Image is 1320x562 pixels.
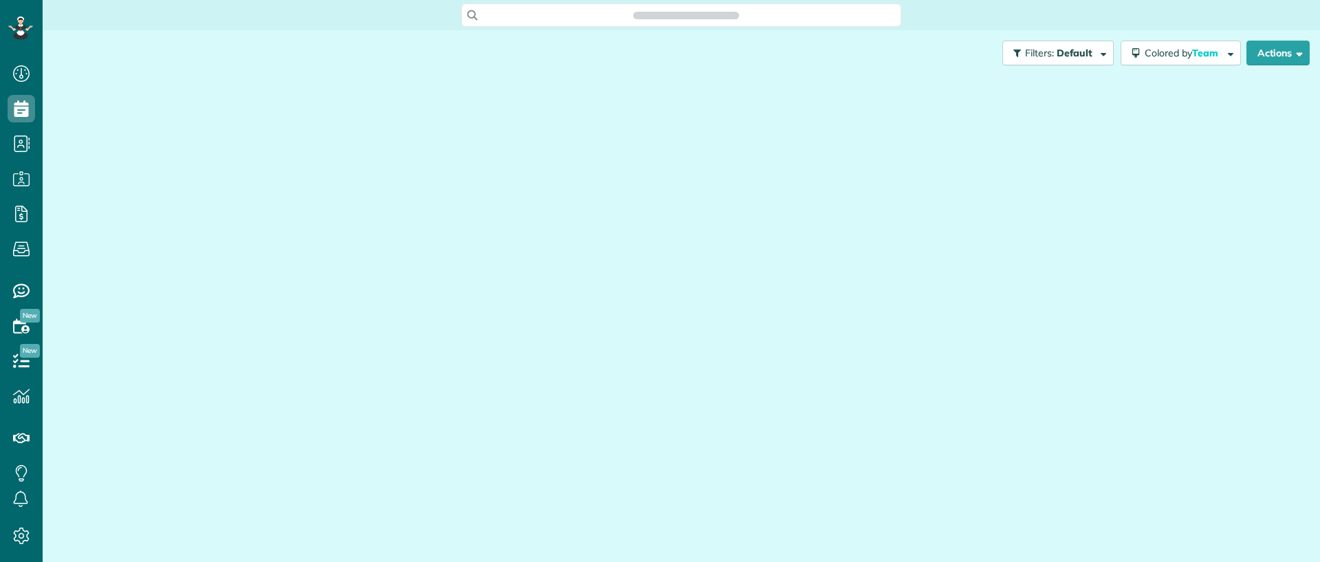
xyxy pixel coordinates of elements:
button: Colored byTeam [1121,41,1241,65]
a: Filters: Default [995,41,1114,65]
span: Default [1057,47,1093,59]
span: New [20,344,40,358]
span: Team [1192,47,1220,59]
button: Filters: Default [1002,41,1114,65]
span: Filters: [1025,47,1054,59]
button: Actions [1246,41,1310,65]
span: Search ZenMaid… [647,8,725,22]
span: New [20,309,40,323]
span: Colored by [1145,47,1223,59]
